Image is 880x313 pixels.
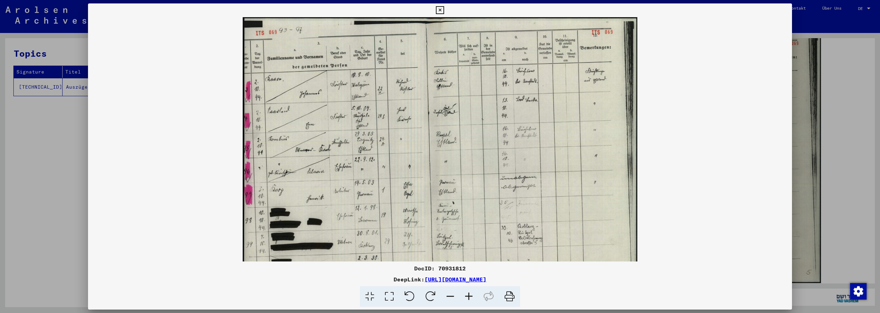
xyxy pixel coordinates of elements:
div: DocID: 70931812 [88,264,792,272]
a: [URL][DOMAIN_NAME] [425,276,486,283]
img: 001.jpg [243,17,638,296]
img: Zustimmung ändern [850,283,867,300]
div: Zustimmung ändern [850,283,866,299]
div: DeepLink: [88,275,792,283]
